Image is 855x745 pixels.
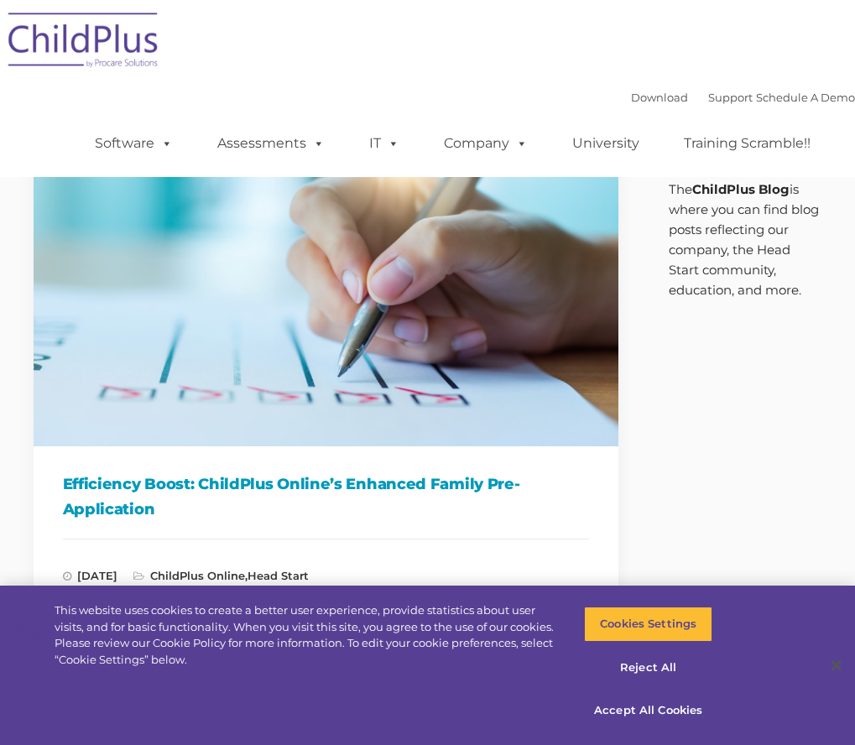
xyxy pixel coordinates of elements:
[427,127,545,160] a: Company
[669,180,822,300] p: The is where you can find blog posts reflecting our company, the Head Start community, education,...
[631,91,855,104] font: |
[55,602,559,668] div: This website uses cookies to create a better user experience, provide statistics about user visit...
[63,569,117,582] span: [DATE]
[248,569,309,582] a: Head Start
[692,181,790,197] strong: ChildPlus Blog
[667,127,827,160] a: Training Scramble!!
[584,693,712,728] button: Accept All Cookies
[352,127,416,160] a: IT
[34,117,619,446] img: Efficiency Boost: ChildPlus Online's Enhanced Family Pre-Application Process - Streamlining Appli...
[63,471,590,522] h1: Efficiency Boost: ChildPlus Online’s Enhanced Family Pre-Application
[818,647,855,684] button: Close
[201,127,341,160] a: Assessments
[631,91,688,104] a: Download
[756,91,855,104] a: Schedule A Demo
[584,607,712,642] button: Cookies Settings
[708,91,753,104] a: Support
[150,569,245,582] a: ChildPlus Online
[78,127,190,160] a: Software
[584,650,712,685] button: Reject All
[133,569,309,582] span: ,
[555,127,656,160] a: University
